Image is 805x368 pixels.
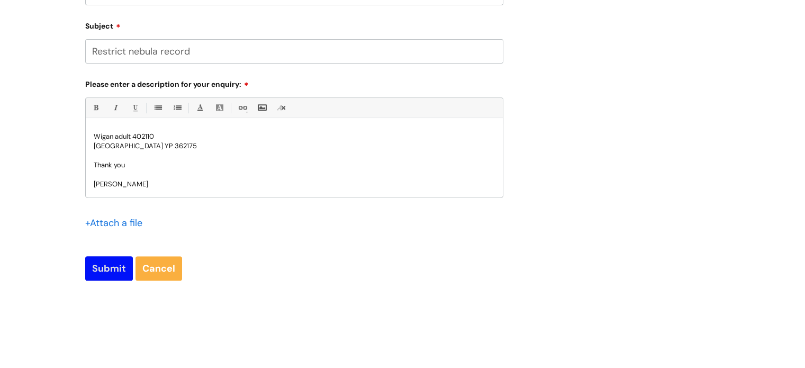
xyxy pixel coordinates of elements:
span: + [85,217,90,229]
a: Font Color [193,101,206,114]
p: [PERSON_NAME] [94,179,495,189]
p: Thank you [94,160,495,170]
div: Attach a file [85,214,149,231]
a: Underline(Ctrl-U) [128,101,141,114]
a: Insert Image... [255,101,268,114]
a: Remove formatting (Ctrl-\) [275,101,288,114]
a: Back Color [213,101,226,114]
a: • Unordered List (Ctrl-Shift-7) [151,101,164,114]
label: Please enter a description for your enquiry: [85,76,503,89]
a: 1. Ordered List (Ctrl-Shift-8) [170,101,184,114]
p: [GEOGRAPHIC_DATA] YP 362175 [94,141,495,151]
a: Cancel [135,256,182,281]
p: Wigan adult 402110 [94,132,495,141]
label: Subject [85,18,503,31]
a: Bold (Ctrl-B) [89,101,102,114]
input: Submit [85,256,133,281]
a: Link [236,101,249,114]
a: Italic (Ctrl-I) [108,101,122,114]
